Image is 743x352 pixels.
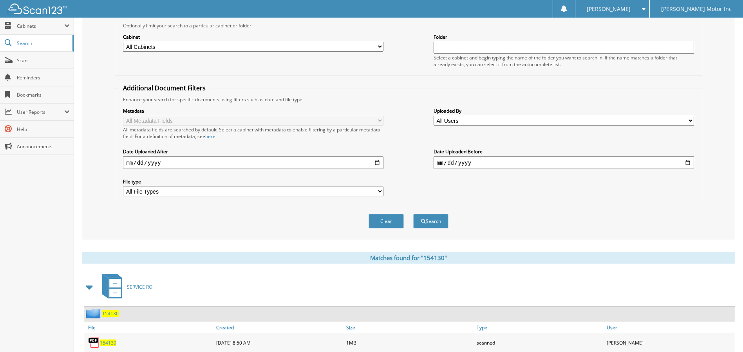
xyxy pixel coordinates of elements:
[17,74,70,81] span: Reminders
[123,126,383,140] div: All metadata fields are searched by default. Select a cabinet with metadata to enable filtering b...
[344,322,474,333] a: Size
[587,7,631,11] span: [PERSON_NAME]
[17,143,70,150] span: Announcements
[475,335,605,350] div: scanned
[8,4,67,14] img: scan123-logo-white.svg
[434,54,694,68] div: Select a cabinet and begin typing the name of the folder you want to search in. If the name match...
[127,284,152,290] span: SERVICE RO
[434,156,694,169] input: end
[704,314,743,352] iframe: Chat Widget
[123,108,383,114] label: Metadata
[123,156,383,169] input: start
[17,23,64,29] span: Cabinets
[119,84,210,92] legend: Additional Document Filters
[605,322,735,333] a: User
[434,148,694,155] label: Date Uploaded Before
[98,271,152,302] a: SERVICE RO
[17,57,70,64] span: Scan
[119,22,698,29] div: Optionally limit your search to a particular cabinet or folder
[413,214,448,228] button: Search
[17,92,70,98] span: Bookmarks
[86,309,102,318] img: folder2.png
[123,178,383,185] label: File type
[17,126,70,133] span: Help
[84,322,214,333] a: File
[214,335,344,350] div: [DATE] 8:50 AM
[119,96,698,103] div: Enhance your search for specific documents using filters such as date and file type.
[123,148,383,155] label: Date Uploaded After
[661,7,732,11] span: [PERSON_NAME] Motor Inc
[214,322,344,333] a: Created
[82,252,735,264] div: Matches found for "154130"
[434,34,694,40] label: Folder
[17,109,64,115] span: User Reports
[17,40,69,47] span: Search
[100,339,116,346] a: 154130
[605,335,735,350] div: [PERSON_NAME]
[344,335,474,350] div: 1MB
[205,133,215,140] a: here
[88,337,100,348] img: PDF.png
[123,34,383,40] label: Cabinet
[475,322,605,333] a: Type
[102,310,119,317] a: 154130
[434,108,694,114] label: Uploaded By
[369,214,404,228] button: Clear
